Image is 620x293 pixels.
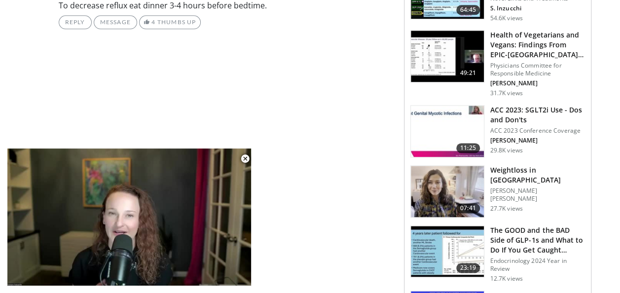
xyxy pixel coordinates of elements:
h3: Health of Vegetarians and Vegans: Findings From EPIC-[GEOGRAPHIC_DATA] and Othe… [490,30,585,60]
p: 12.7K views [490,275,523,283]
a: 07:41 Weightloss in [GEOGRAPHIC_DATA] [PERSON_NAME] [PERSON_NAME] 27.7K views [410,165,585,218]
a: Message [94,15,137,29]
p: [PERSON_NAME] [490,79,585,87]
h3: Weightloss in [GEOGRAPHIC_DATA] [490,165,585,185]
button: Close [235,148,255,169]
img: 9983fed1-7565-45be-8934-aef1103ce6e2.150x105_q85_crop-smart_upscale.jpg [411,166,484,217]
p: ACC 2023 Conference Coverage [490,127,585,135]
span: 23:19 [456,263,480,273]
h3: The GOOD and the BAD Side of GLP-1s and What to Do If You Get Caught… [490,225,585,255]
p: 27.7K views [490,205,523,213]
video-js: Video Player [7,148,252,286]
a: 11:25 ACC 2023: SGLT2i Use - Dos and Don'ts ACC 2023 Conference Coverage [PERSON_NAME] 29.8K views [410,105,585,157]
span: 11:25 [456,143,480,153]
span: 4 [151,18,155,26]
h3: ACC 2023: SGLT2i Use - Dos and Don'ts [490,105,585,125]
span: 07:41 [456,203,480,213]
a: 4 Thumbs Up [139,15,201,29]
img: 756cb5e3-da60-49d4-af2c-51c334342588.150x105_q85_crop-smart_upscale.jpg [411,226,484,277]
span: 49:21 [456,68,480,78]
p: Physicians Committee for Responsible Medicine [490,62,585,77]
p: 54.6K views [490,14,523,22]
span: 64:45 [456,5,480,15]
p: 31.7K views [490,89,523,97]
a: 49:21 Health of Vegetarians and Vegans: Findings From EPIC-[GEOGRAPHIC_DATA] and Othe… Physicians... [410,30,585,97]
p: [PERSON_NAME] [PERSON_NAME] [490,187,585,203]
a: Reply [59,15,92,29]
img: 9258cdf1-0fbf-450b-845f-99397d12d24a.150x105_q85_crop-smart_upscale.jpg [411,106,484,157]
p: Endocrinology 2024 Year in Review [490,257,585,273]
img: 606f2b51-b844-428b-aa21-8c0c72d5a896.150x105_q85_crop-smart_upscale.jpg [411,31,484,82]
a: 23:19 The GOOD and the BAD Side of GLP-1s and What to Do If You Get Caught… Endocrinology 2024 Ye... [410,225,585,283]
p: S. Inzucchi [490,4,585,12]
p: [PERSON_NAME] [490,137,585,145]
p: 29.8K views [490,146,523,154]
